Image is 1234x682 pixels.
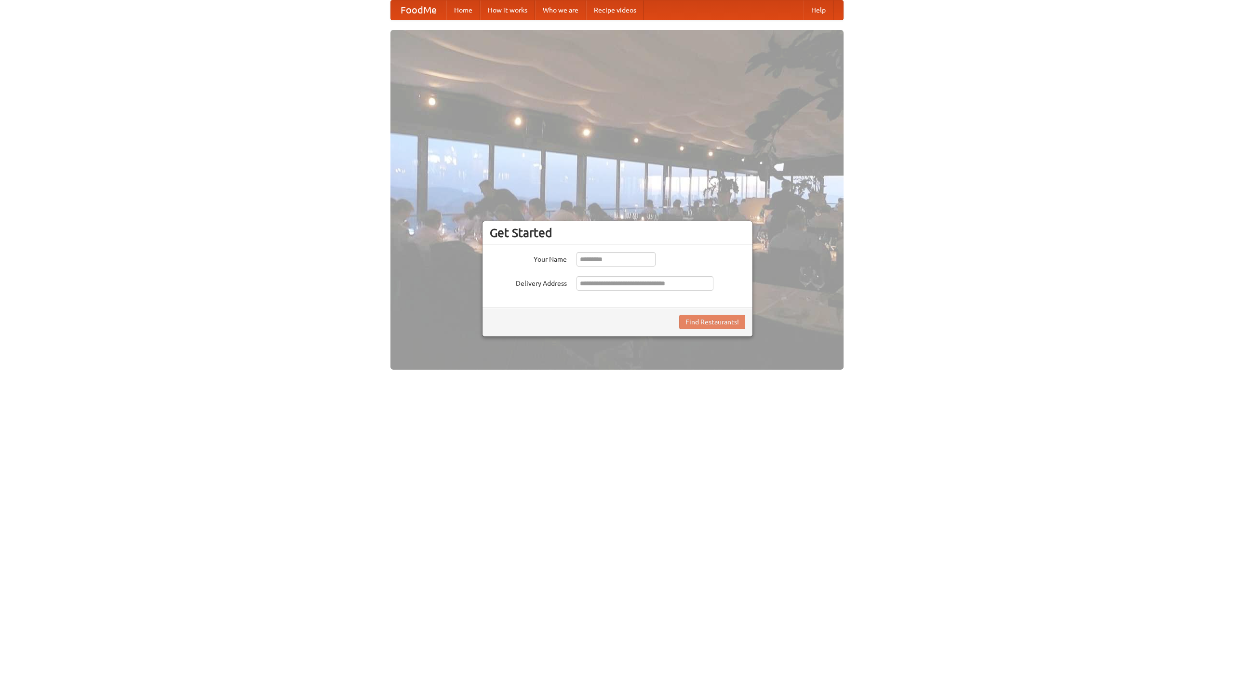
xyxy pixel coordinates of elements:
a: Home [446,0,480,20]
a: How it works [480,0,535,20]
a: FoodMe [391,0,446,20]
label: Delivery Address [490,276,567,288]
a: Help [804,0,833,20]
a: Recipe videos [586,0,644,20]
a: Who we are [535,0,586,20]
button: Find Restaurants! [679,315,745,329]
h3: Get Started [490,226,745,240]
label: Your Name [490,252,567,264]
